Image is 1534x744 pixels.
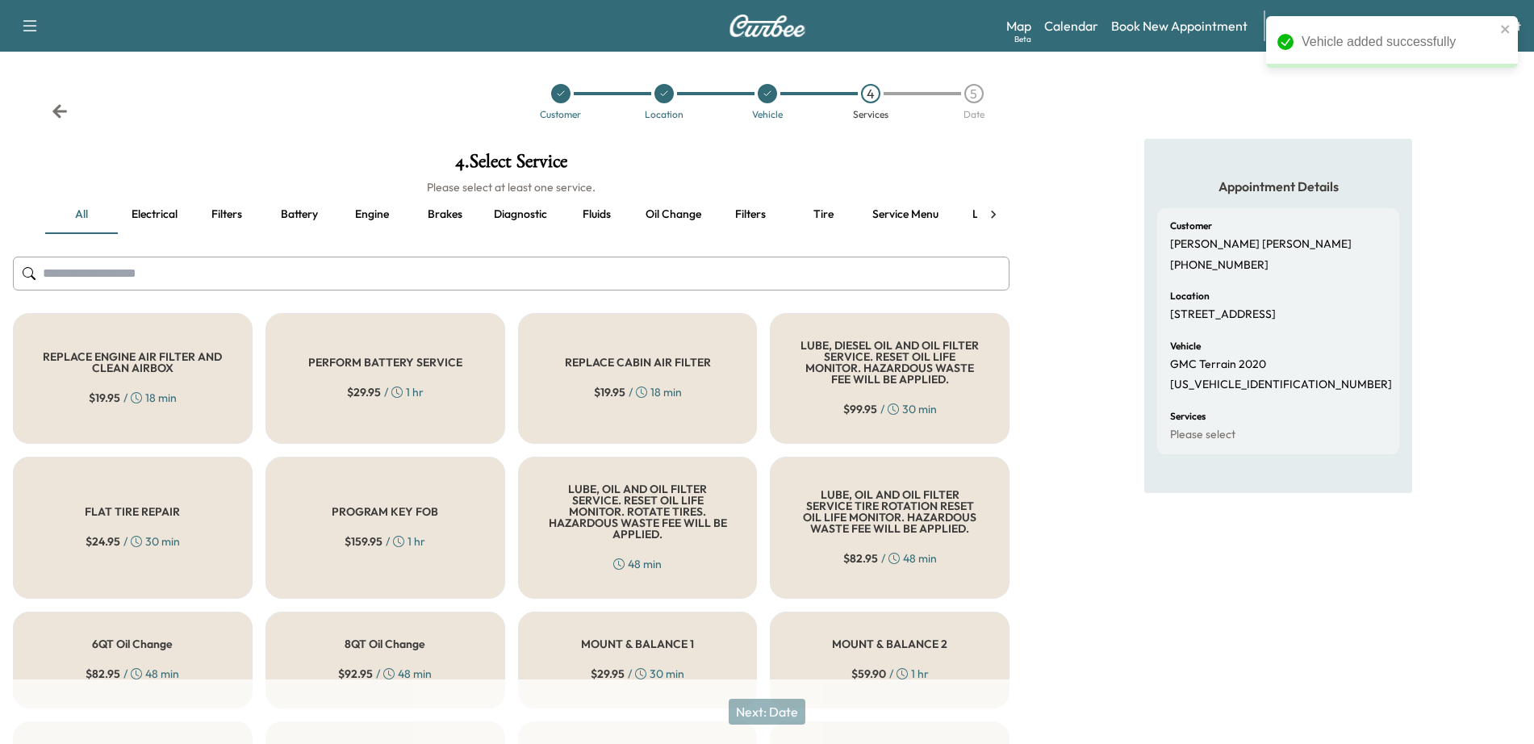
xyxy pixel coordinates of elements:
div: / 18 min [89,390,177,406]
div: 5 [964,84,984,103]
button: all [45,195,118,234]
div: / 30 min [86,533,180,550]
span: $ 29.95 [591,666,625,682]
span: $ 24.95 [86,533,120,550]
button: Tire [787,195,859,234]
p: Please select [1170,428,1235,442]
div: / 48 min [86,666,179,682]
p: [PERSON_NAME] [PERSON_NAME] [1170,237,1352,252]
h6: Customer [1170,221,1212,231]
h5: MOUNT & BALANCE 2 [832,638,947,650]
a: MapBeta [1006,16,1031,36]
button: Fluids [560,195,633,234]
div: Vehicle added successfully [1302,32,1495,52]
h5: LUBE, OIL AND OIL FILTER SERVICE. RESET OIL LIFE MONITOR. ROTATE TIRES. HAZARDOUS WASTE FEE WILL ... [545,483,731,540]
div: Services [853,110,888,119]
button: Diagnostic [481,195,560,234]
h6: Services [1170,412,1206,421]
button: Electrical [118,195,190,234]
span: $ 59.90 [851,666,886,682]
h5: PERFORM BATTERY SERVICE [308,357,462,368]
button: Lights [951,195,1024,234]
a: Book New Appointment [1111,16,1248,36]
h6: Location [1170,291,1210,301]
div: Back [52,103,68,119]
span: $ 82.95 [86,666,120,682]
span: $ 92.95 [338,666,373,682]
button: Engine [336,195,408,234]
img: Curbee Logo [729,15,806,37]
div: / 18 min [594,384,682,400]
div: / 1 hr [345,533,425,550]
span: $ 99.95 [843,401,877,417]
span: $ 29.95 [347,384,381,400]
div: Beta [1014,33,1031,45]
h5: PROGRAM KEY FOB [332,506,438,517]
h5: LUBE, DIESEL OIL AND OIL FILTER SERVICE. RESET OIL LIFE MONITOR. HAZARDOUS WASTE FEE WILL BE APPL... [796,340,983,385]
h5: MOUNT & BALANCE 1 [581,638,694,650]
p: GMC Terrain 2020 [1170,357,1266,372]
a: Calendar [1044,16,1098,36]
h5: FLAT TIRE REPAIR [85,506,180,517]
div: 4 [861,84,880,103]
p: [PHONE_NUMBER] [1170,258,1269,273]
button: Brakes [408,195,481,234]
h5: Appointment Details [1157,178,1399,195]
div: Customer [540,110,581,119]
div: Date [963,110,984,119]
button: Filters [714,195,787,234]
h5: LUBE, OIL AND OIL FILTER SERVICE TIRE ROTATION RESET OIL LIFE MONITOR. HAZARDOUS WASTE FEE WILL B... [796,489,983,534]
div: / 30 min [843,401,937,417]
div: 48 min [613,556,662,572]
div: / 30 min [591,666,684,682]
div: / 1 hr [851,666,929,682]
span: $ 19.95 [89,390,120,406]
h1: 4 . Select Service [13,152,1009,179]
div: / 1 hr [347,384,424,400]
h5: 6QT Oil Change [92,638,173,650]
span: $ 159.95 [345,533,382,550]
p: [STREET_ADDRESS] [1170,307,1276,322]
h6: Vehicle [1170,341,1201,351]
div: / 48 min [843,550,937,566]
h5: 8QT Oil Change [345,638,425,650]
div: Location [645,110,683,119]
h6: Please select at least one service. [13,179,1009,195]
div: Vehicle [752,110,783,119]
span: $ 19.95 [594,384,625,400]
h5: REPLACE ENGINE AIR FILTER AND CLEAN AIRBOX [40,351,226,374]
div: basic tabs example [45,195,977,234]
button: Battery [263,195,336,234]
span: $ 82.95 [843,550,878,566]
button: Oil change [633,195,714,234]
button: Filters [190,195,263,234]
div: / 48 min [338,666,432,682]
button: close [1500,23,1511,36]
button: Service menu [859,195,951,234]
h5: REPLACE CABIN AIR FILTER [565,357,711,368]
p: [US_VEHICLE_IDENTIFICATION_NUMBER] [1170,378,1392,392]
